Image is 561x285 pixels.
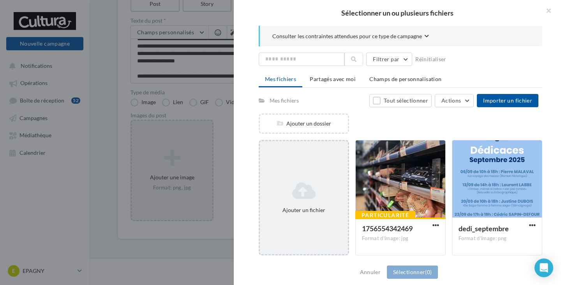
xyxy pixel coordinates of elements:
span: Actions [441,97,461,104]
div: Format d'image: jpg [362,235,439,242]
button: Tout sélectionner [369,94,432,107]
div: Ajouter un fichier [263,206,345,214]
div: Open Intercom Messenger [535,258,553,277]
div: Ajouter un dossier [260,120,348,127]
span: dedi_septembre [459,224,509,233]
button: Importer un fichier [477,94,538,107]
button: Réinitialiser [412,55,450,64]
span: Importer un fichier [483,97,532,104]
div: Particularité [355,211,415,220]
div: Mes fichiers [270,97,299,104]
span: (0) [425,269,432,275]
button: Actions [435,94,474,107]
span: Mes fichiers [265,76,296,82]
button: Filtrer par [366,53,412,66]
div: Format d'image: png [459,235,536,242]
button: Annuler [357,267,384,277]
span: Consulter les contraintes attendues pour ce type de campagne [272,32,422,40]
span: 1756554342469 [362,224,413,233]
span: Partagés avec moi [310,76,356,82]
button: Consulter les contraintes attendues pour ce type de campagne [272,32,429,42]
span: Champs de personnalisation [369,76,441,82]
button: Sélectionner(0) [387,266,438,279]
h2: Sélectionner un ou plusieurs fichiers [246,9,549,16]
